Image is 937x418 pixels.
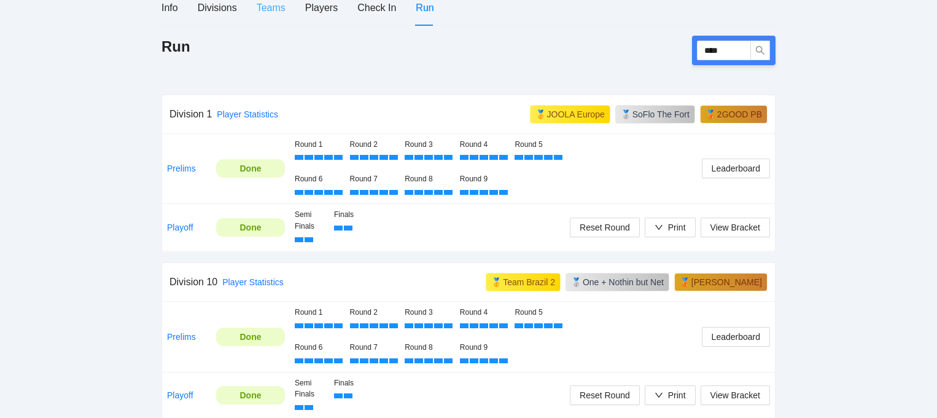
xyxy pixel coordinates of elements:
[717,108,762,120] div: 2GOOD PB
[460,173,505,185] div: Round 9
[503,276,555,288] div: Team Brazil 2
[350,342,395,353] div: Round 7
[680,276,690,288] div: 🥉
[702,159,770,178] button: Leaderboard
[621,108,631,120] div: 🥈
[701,218,770,237] button: View Bracket
[491,276,502,288] div: 🥇
[570,385,640,405] button: Reset Round
[225,221,276,234] div: Done
[712,162,760,175] span: Leaderboard
[750,41,770,60] button: search
[167,332,196,342] a: Prelims
[405,173,450,185] div: Round 8
[460,342,505,353] div: Round 9
[515,307,560,318] div: Round 5
[460,139,505,151] div: Round 4
[547,108,605,120] div: JOOLA Europe
[169,106,212,122] div: Division 1
[350,173,395,185] div: Round 7
[295,307,340,318] div: Round 1
[334,377,364,389] div: Finals
[710,388,760,402] span: View Bracket
[405,342,450,353] div: Round 8
[655,391,663,400] span: down
[668,388,686,402] div: Print
[222,277,284,287] a: Player Statistics
[655,223,663,232] span: down
[645,218,696,237] button: Print
[405,139,450,151] div: Round 3
[295,209,324,232] div: Semi Finals
[645,385,696,405] button: Print
[169,274,217,290] div: Division 10
[701,385,770,405] button: View Bracket
[350,307,395,318] div: Round 2
[295,139,340,151] div: Round 1
[295,377,324,401] div: Semi Finals
[334,209,364,221] div: Finals
[225,388,276,402] div: Done
[668,221,686,234] div: Print
[691,276,762,288] div: [PERSON_NAME]
[217,109,278,119] a: Player Statistics
[570,218,640,237] button: Reset Round
[295,173,340,185] div: Round 6
[295,342,340,353] div: Round 6
[167,223,193,232] a: Playoff
[751,45,769,55] span: search
[225,162,276,175] div: Done
[460,307,505,318] div: Round 4
[702,327,770,347] button: Leaderboard
[535,108,546,120] div: 🥇
[712,330,760,344] span: Leaderboard
[580,388,630,402] span: Reset Round
[710,221,760,234] span: View Bracket
[632,108,690,120] div: SoFlo The Fort
[571,276,581,288] div: 🥈
[225,330,276,344] div: Done
[583,276,664,288] div: One + Nothin but Net
[350,139,395,151] div: Round 2
[167,390,193,400] a: Playoff
[580,221,630,234] span: Reset Round
[405,307,450,318] div: Round 3
[161,37,190,57] h1: Run
[515,139,560,151] div: Round 5
[167,164,196,173] a: Prelims
[706,108,716,120] div: 🥉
